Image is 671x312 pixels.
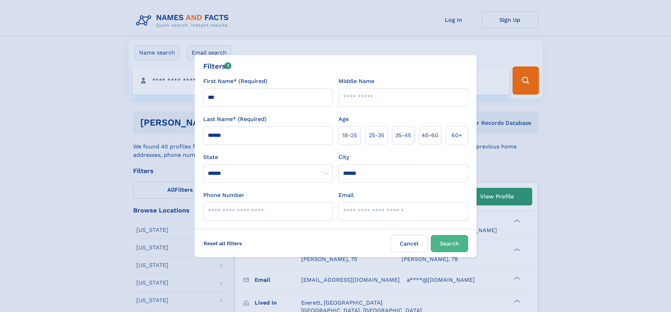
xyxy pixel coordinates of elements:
label: Last Name* (Required) [203,115,267,123]
label: Middle Name [338,77,374,85]
span: 45‑60 [422,131,438,140]
span: 25‑35 [369,131,384,140]
button: Search [431,235,468,252]
label: Reset all filters [199,235,247,252]
label: First Name* (Required) [203,77,267,85]
label: Age [338,115,349,123]
span: 18‑25 [342,131,357,140]
label: Cancel [391,235,428,252]
label: State [203,153,333,161]
label: City [338,153,349,161]
div: Filters [203,61,232,71]
span: 35‑45 [395,131,411,140]
label: Email [338,191,354,199]
span: 60+ [452,131,462,140]
label: Phone Number [203,191,244,199]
